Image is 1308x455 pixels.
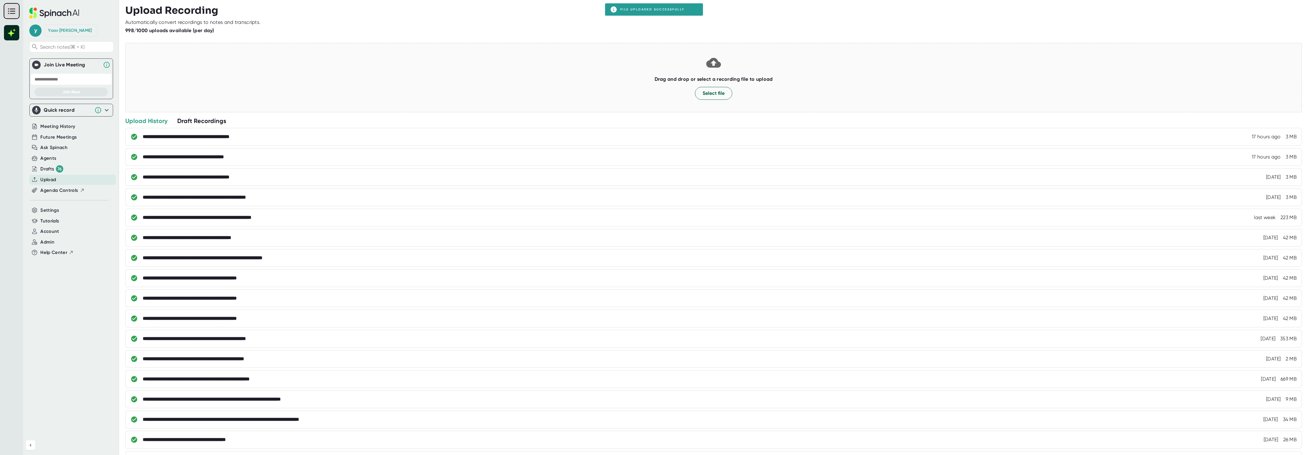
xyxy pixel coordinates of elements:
[1263,295,1278,301] div: 9/16/2025, 5:18:52 PM
[40,249,74,256] button: Help Center
[44,62,100,68] div: Join Live Meeting
[1280,376,1297,382] div: 669 MB
[1252,154,1281,160] div: 10/13/2025, 3:02:08 PM
[695,87,732,100] button: Select file
[1283,295,1297,301] div: 42 MB
[1286,396,1297,402] div: 9 MB
[1280,336,1297,342] div: 353 MB
[1263,235,1278,241] div: 9/16/2025, 8:49:25 PM
[40,165,63,173] div: Drafts
[1283,416,1297,423] div: 34 MB
[40,134,77,141] button: Future Meetings
[40,123,75,130] button: Meeting History
[1286,154,1297,160] div: 3 MB
[1286,134,1297,140] div: 3 MB
[26,440,35,450] button: Collapse sidebar
[33,62,39,68] img: Join Live Meeting
[1261,336,1275,342] div: 9/16/2025, 9:20:10 AM
[1252,134,1281,140] div: 10/13/2025, 3:06:06 PM
[32,59,110,71] div: Join Live MeetingJoin Live Meeting
[1280,214,1297,221] div: 223 MB
[62,89,80,95] span: Join Now
[177,117,226,125] div: Draft Recordings
[29,24,42,37] span: y
[48,28,92,33] div: Yoav Grossman
[1286,174,1297,180] div: 3 MB
[32,104,110,116] div: Quick record
[125,19,260,25] div: Automatically convert recordings to notes and transcripts.
[1263,255,1278,261] div: 9/16/2025, 8:46:12 PM
[1286,194,1297,200] div: 3 MB
[40,165,63,173] button: Drafts 76
[1261,376,1276,382] div: 8/12/2025, 12:41:55 PM
[1266,356,1281,362] div: 8/24/2025, 8:20:08 AM
[703,90,725,97] span: Select file
[40,155,56,162] button: Agents
[56,165,63,173] div: 76
[44,107,91,113] div: Quick record
[1264,437,1278,443] div: 6/10/2025, 8:45:36 AM
[40,249,67,256] span: Help Center
[40,207,59,214] button: Settings
[1266,396,1281,402] div: 7/2/2025, 12:57:08 PM
[1266,194,1281,200] div: 10/8/2025, 9:59:00 AM
[125,5,1302,16] h3: Upload Recording
[1283,275,1297,281] div: 42 MB
[125,117,167,125] div: Upload History
[1254,214,1276,221] div: 10/6/2025, 3:32:17 PM
[40,44,112,50] span: Search notes (⌘ + K)
[1263,416,1278,423] div: 6/18/2025, 11:40:37 AM
[40,228,59,235] button: Account
[1263,275,1278,281] div: 9/16/2025, 8:37:07 PM
[1263,315,1278,322] div: 9/16/2025, 5:10:25 PM
[40,176,56,183] button: Upload
[40,187,84,194] button: Agenda Controls
[1283,315,1297,322] div: 42 MB
[1283,255,1297,261] div: 42 MB
[40,218,59,225] button: Tutorials
[40,144,68,151] button: Ask Spinach
[1266,174,1281,180] div: 10/10/2025, 10:00:53 AM
[35,88,108,96] button: Join Now
[1286,356,1297,362] div: 2 MB
[40,187,78,194] span: Agenda Controls
[40,239,54,246] button: Admin
[655,76,773,82] b: Drag and drop or select a recording file to upload
[1283,437,1297,443] div: 26 MB
[125,28,214,33] b: 998/1000 uploads available (per day)
[1283,235,1297,241] div: 42 MB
